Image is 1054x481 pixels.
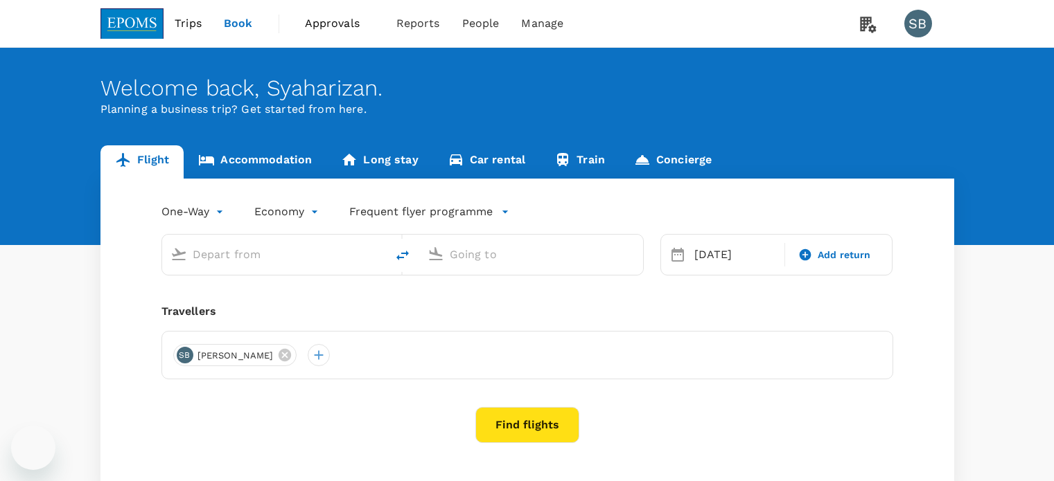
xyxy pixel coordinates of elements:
[433,145,541,179] a: Car rental
[100,8,164,39] img: EPOMS SDN BHD
[521,15,563,32] span: Manage
[349,203,509,220] button: Frequent flyer programme
[177,347,193,363] div: SB
[224,15,253,32] span: Book
[193,244,357,265] input: Depart from
[184,145,326,179] a: Accommodation
[904,10,932,37] div: SB
[349,203,493,220] p: Frequent flyer programme
[540,145,620,179] a: Train
[161,303,893,320] div: Travellers
[450,244,614,265] input: Going to
[173,344,297,366] div: SB[PERSON_NAME]
[161,201,227,223] div: One-Way
[620,145,726,179] a: Concierge
[462,15,500,32] span: People
[633,253,636,255] button: Open
[396,15,440,32] span: Reports
[475,407,579,443] button: Find flights
[376,253,379,255] button: Open
[326,145,432,179] a: Long stay
[175,15,202,32] span: Trips
[305,15,374,32] span: Approvals
[100,145,184,179] a: Flight
[689,241,782,269] div: [DATE]
[11,426,55,470] iframe: Button to launch messaging window
[254,201,322,223] div: Economy
[189,349,282,363] span: [PERSON_NAME]
[386,239,419,272] button: delete
[100,101,954,118] p: Planning a business trip? Get started from here.
[818,248,871,262] span: Add return
[100,75,954,101] div: Welcome back , Syaharizan .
